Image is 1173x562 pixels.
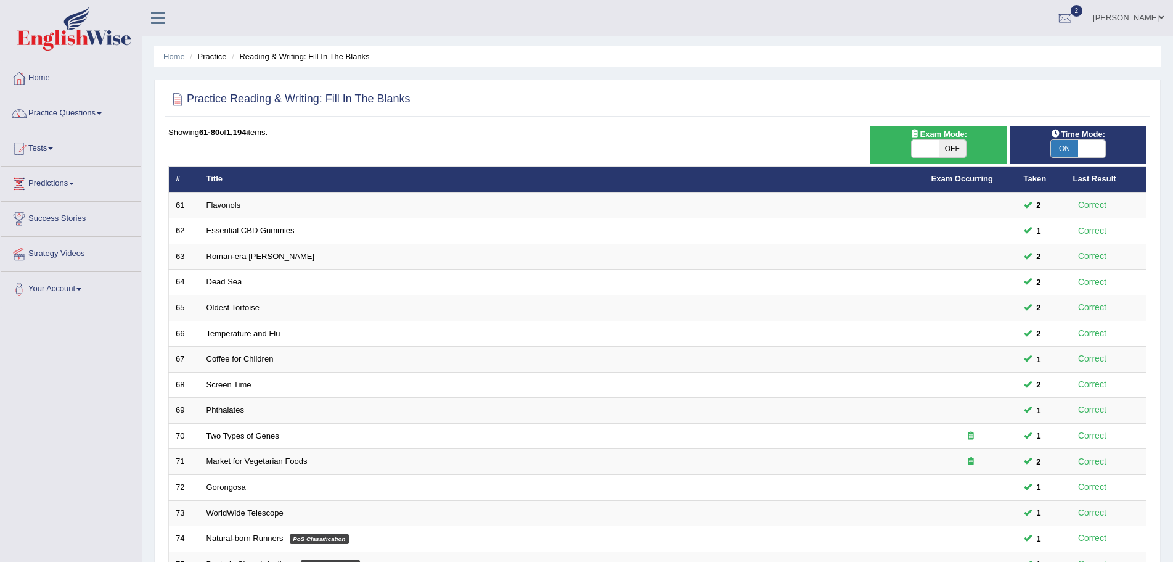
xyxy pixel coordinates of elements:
[1073,224,1112,238] div: Correct
[199,128,219,137] b: 61-80
[1,61,141,92] a: Home
[1032,481,1046,494] span: You can still take this question
[1073,531,1112,545] div: Correct
[1032,225,1046,238] span: You can still take this question
[229,51,369,62] li: Reading & Writing: Fill In The Blanks
[169,449,200,475] td: 71
[169,500,200,526] td: 73
[163,52,185,61] a: Home
[1032,199,1046,212] span: You can still take this question
[206,226,295,235] a: Essential CBD Gummies
[1,202,141,233] a: Success Stories
[1073,506,1112,520] div: Correct
[1073,480,1112,494] div: Correct
[1073,249,1112,263] div: Correct
[169,398,200,424] td: 69
[169,372,200,398] td: 68
[1032,301,1046,314] span: You can still take this question
[905,128,972,141] span: Exam Mode:
[169,270,200,295] td: 64
[169,474,200,500] td: 72
[206,508,284,518] a: WorldWide Telescope
[206,457,308,466] a: Market for Vegetarian Foods
[1046,128,1110,141] span: Time Mode:
[1032,429,1046,442] span: You can still take this question
[187,51,226,62] li: Practice
[206,405,244,415] a: Phthalates
[206,380,251,389] a: Screen Time
[1073,300,1112,315] div: Correct
[1032,378,1046,391] span: You can still take this question
[1032,250,1046,263] span: You can still take this question
[206,200,241,210] a: Flavonols
[1032,353,1046,366] span: You can still take this question
[168,126,1146,138] div: Showing of items.
[206,354,274,363] a: Coffee for Children
[1,167,141,197] a: Predictions
[169,526,200,552] td: 74
[169,321,200,347] td: 66
[1032,327,1046,340] span: You can still take this question
[1051,140,1078,157] span: ON
[206,534,284,543] a: Natural-born Runners
[931,174,993,183] a: Exam Occurring
[206,431,279,440] a: Two Types of Genes
[1032,532,1046,545] span: You can still take this question
[206,329,280,338] a: Temperature and Flu
[1073,378,1112,392] div: Correct
[200,167,925,192] th: Title
[169,423,200,449] td: 70
[206,303,260,312] a: Oldest Tortoise
[169,244,200,270] td: 63
[870,126,1007,164] div: Show exams occurring in exams
[1032,276,1046,289] span: You can still take this question
[1073,429,1112,443] div: Correct
[1073,198,1112,212] div: Correct
[206,482,246,492] a: Gorongosa
[169,295,200,321] td: 65
[169,347,200,373] td: 67
[206,252,315,261] a: Roman-era [PERSON_NAME]
[1073,455,1112,469] div: Correct
[1,131,141,162] a: Tests
[1,272,141,303] a: Your Account
[1017,167,1066,192] th: Taken
[1073,403,1112,417] div: Correct
[1073,275,1112,289] div: Correct
[169,218,200,244] td: 62
[1032,506,1046,519] span: You can still take this question
[931,431,1010,442] div: Exam occurring question
[1071,5,1083,17] span: 2
[1066,167,1146,192] th: Last Result
[169,192,200,218] td: 61
[931,456,1010,468] div: Exam occurring question
[290,534,349,544] em: PoS Classification
[1032,455,1046,468] span: You can still take this question
[1073,352,1112,366] div: Correct
[1,237,141,268] a: Strategy Videos
[168,90,411,109] h2: Practice Reading & Writing: Fill In The Blanks
[226,128,247,137] b: 1,194
[1,96,141,127] a: Practice Questions
[1073,326,1112,341] div: Correct
[939,140,966,157] span: OFF
[1032,404,1046,417] span: You can still take this question
[169,167,200,192] th: #
[206,277,242,286] a: Dead Sea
